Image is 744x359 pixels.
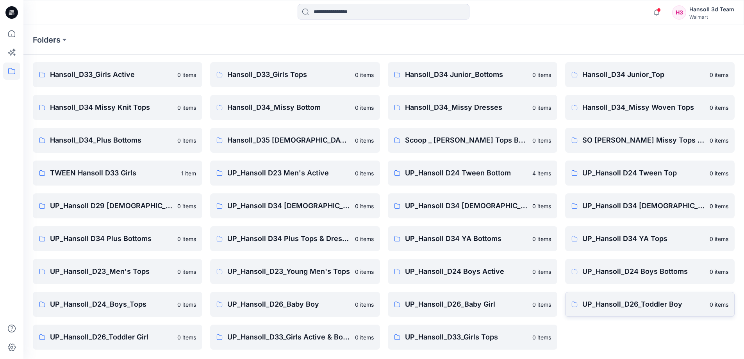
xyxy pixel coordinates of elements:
[582,69,705,80] p: Hansoll_D34 Junior_Top
[355,136,374,145] p: 0 items
[33,193,202,218] a: UP_Hansoll D29 [DEMOGRAPHIC_DATA] Sleep0 items
[33,259,202,284] a: UP_Hansoll_D23_Men's Tops0 items
[388,193,557,218] a: UP_Hansoll D34 [DEMOGRAPHIC_DATA] Dresses0 items
[565,161,735,186] a: UP_Hansoll D24 Tween Top0 items
[532,71,551,79] p: 0 items
[227,168,350,179] p: UP_Hansoll D23 Men's Active
[227,135,350,146] p: Hansoll_D35 [DEMOGRAPHIC_DATA] Plus Top & Dresses
[405,135,528,146] p: Scoop _ [PERSON_NAME] Tops Bottoms Dresses
[582,266,705,277] p: UP_Hansoll_D24 Boys Bottoms
[532,300,551,309] p: 0 items
[405,233,528,244] p: UP_Hansoll D34 YA Bottoms
[177,71,196,79] p: 0 items
[355,300,374,309] p: 0 items
[177,136,196,145] p: 0 items
[33,95,202,120] a: Hansoll_D34 Missy Knit Tops0 items
[33,161,202,186] a: TWEEN Hansoll D33 Girls1 item
[50,135,173,146] p: Hansoll_D34_Plus Bottoms
[210,259,380,284] a: UP_Hansoll_D23_Young Men's Tops0 items
[50,233,173,244] p: UP_Hansoll D34 Plus Bottoms
[710,71,728,79] p: 0 items
[355,169,374,177] p: 0 items
[672,5,686,20] div: H3
[50,266,173,277] p: UP_Hansoll_D23_Men's Tops
[33,128,202,153] a: Hansoll_D34_Plus Bottoms0 items
[33,292,202,317] a: UP_Hansoll_D24_Boys_Tops0 items
[50,69,173,80] p: Hansoll_D33_Girls Active
[227,69,350,80] p: Hansoll_D33_Girls Tops
[355,333,374,341] p: 0 items
[582,233,705,244] p: UP_Hansoll D34 YA Tops
[210,292,380,317] a: UP_Hansoll_D26_Baby Boy0 items
[565,292,735,317] a: UP_Hansoll_D26_Toddler Boy0 items
[582,200,705,211] p: UP_Hansoll D34 [DEMOGRAPHIC_DATA] Knit Tops
[532,235,551,243] p: 0 items
[565,193,735,218] a: UP_Hansoll D34 [DEMOGRAPHIC_DATA] Knit Tops0 items
[210,325,380,350] a: UP_Hansoll_D33_Girls Active & Bottoms0 items
[33,226,202,251] a: UP_Hansoll D34 Plus Bottoms0 items
[565,128,735,153] a: SO [PERSON_NAME] Missy Tops Bottoms Dresses0 items
[355,268,374,276] p: 0 items
[227,299,350,310] p: UP_Hansoll_D26_Baby Boy
[50,299,173,310] p: UP_Hansoll_D24_Boys_Tops
[227,266,350,277] p: UP_Hansoll_D23_Young Men's Tops
[177,202,196,210] p: 0 items
[405,332,528,343] p: UP_Hansoll_D33_Girls Tops
[388,95,557,120] a: Hansoll_D34_Missy Dresses0 items
[710,268,728,276] p: 0 items
[710,202,728,210] p: 0 items
[50,168,177,179] p: TWEEN Hansoll D33 Girls
[388,259,557,284] a: UP_Hansoll_D24 Boys Active0 items
[582,168,705,179] p: UP_Hansoll D24 Tween Top
[177,104,196,112] p: 0 items
[565,259,735,284] a: UP_Hansoll_D24 Boys Bottoms0 items
[565,95,735,120] a: Hansoll_D34_Missy Woven Tops0 items
[710,136,728,145] p: 0 items
[33,62,202,87] a: Hansoll_D33_Girls Active0 items
[405,69,528,80] p: Hansoll_D34 Junior_Bottoms
[689,5,734,14] div: Hansoll 3d Team
[582,102,705,113] p: Hansoll_D34_Missy Woven Tops
[710,235,728,243] p: 0 items
[405,102,528,113] p: Hansoll_D34_Missy Dresses
[210,95,380,120] a: Hansoll_D34_Missy Bottom0 items
[227,233,350,244] p: UP_Hansoll D34 Plus Tops & Dresses
[532,169,551,177] p: 4 items
[388,62,557,87] a: Hansoll_D34 Junior_Bottoms0 items
[181,169,196,177] p: 1 item
[532,333,551,341] p: 0 items
[50,200,173,211] p: UP_Hansoll D29 [DEMOGRAPHIC_DATA] Sleep
[33,325,202,350] a: UP_Hansoll_D26_Toddler Girl0 items
[405,200,528,211] p: UP_Hansoll D34 [DEMOGRAPHIC_DATA] Dresses
[210,226,380,251] a: UP_Hansoll D34 Plus Tops & Dresses0 items
[177,333,196,341] p: 0 items
[355,71,374,79] p: 0 items
[177,300,196,309] p: 0 items
[177,235,196,243] p: 0 items
[388,292,557,317] a: UP_Hansoll_D26_Baby Girl0 items
[50,332,173,343] p: UP_Hansoll_D26_Toddler Girl
[227,332,350,343] p: UP_Hansoll_D33_Girls Active & Bottoms
[388,128,557,153] a: Scoop _ [PERSON_NAME] Tops Bottoms Dresses0 items
[227,200,350,211] p: UP_Hansoll D34 [DEMOGRAPHIC_DATA] Bottoms
[582,135,705,146] p: SO [PERSON_NAME] Missy Tops Bottoms Dresses
[532,268,551,276] p: 0 items
[50,102,173,113] p: Hansoll_D34 Missy Knit Tops
[33,34,61,45] a: Folders
[405,299,528,310] p: UP_Hansoll_D26_Baby Girl
[689,14,734,20] div: Walmart
[355,202,374,210] p: 0 items
[210,193,380,218] a: UP_Hansoll D34 [DEMOGRAPHIC_DATA] Bottoms0 items
[405,266,528,277] p: UP_Hansoll_D24 Boys Active
[532,104,551,112] p: 0 items
[710,169,728,177] p: 0 items
[532,202,551,210] p: 0 items
[388,226,557,251] a: UP_Hansoll D34 YA Bottoms0 items
[210,128,380,153] a: Hansoll_D35 [DEMOGRAPHIC_DATA] Plus Top & Dresses0 items
[565,226,735,251] a: UP_Hansoll D34 YA Tops0 items
[210,62,380,87] a: Hansoll_D33_Girls Tops0 items
[355,235,374,243] p: 0 items
[177,268,196,276] p: 0 items
[227,102,350,113] p: Hansoll_D34_Missy Bottom
[565,62,735,87] a: Hansoll_D34 Junior_Top0 items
